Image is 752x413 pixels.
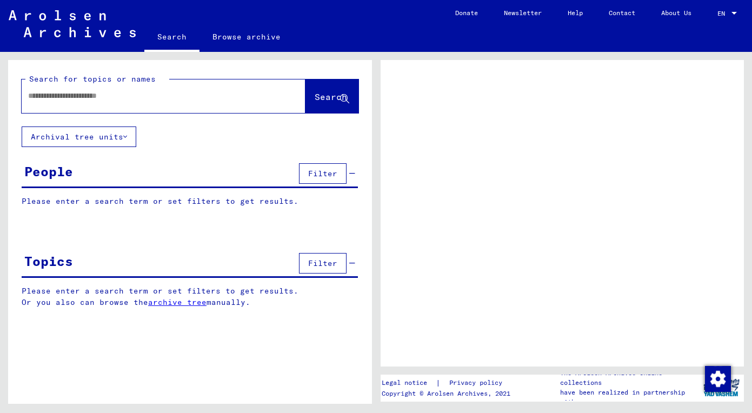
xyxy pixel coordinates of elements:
[22,126,136,147] button: Archival tree units
[305,79,358,113] button: Search
[199,24,294,50] a: Browse archive
[299,253,347,274] button: Filter
[299,163,347,184] button: Filter
[315,91,347,102] span: Search
[144,24,199,52] a: Search
[148,297,207,307] a: archive tree
[701,374,742,401] img: yv_logo.png
[560,388,698,407] p: have been realized in partnership with
[382,377,436,389] a: Legal notice
[560,368,698,388] p: The Arolsen Archives online collections
[441,377,515,389] a: Privacy policy
[705,366,731,392] img: Change consent
[717,10,729,17] span: EN
[24,162,73,181] div: People
[24,251,73,271] div: Topics
[22,285,358,308] p: Please enter a search term or set filters to get results. Or you also can browse the manually.
[29,74,156,84] mat-label: Search for topics or names
[308,169,337,178] span: Filter
[308,258,337,268] span: Filter
[704,365,730,391] div: Change consent
[382,377,515,389] div: |
[22,196,358,207] p: Please enter a search term or set filters to get results.
[382,389,515,398] p: Copyright © Arolsen Archives, 2021
[9,10,136,37] img: Arolsen_neg.svg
